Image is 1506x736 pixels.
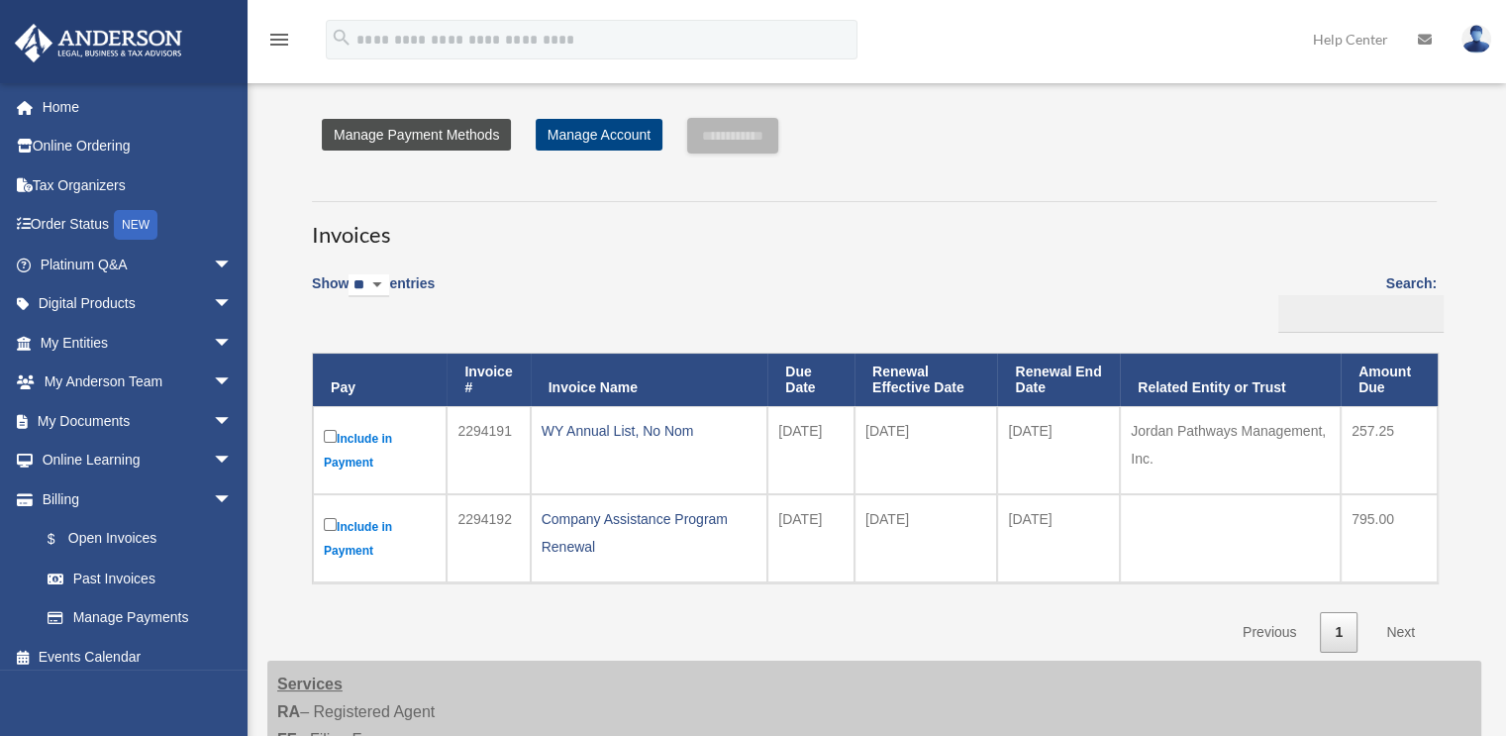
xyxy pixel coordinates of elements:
[997,494,1120,582] td: [DATE]
[1228,612,1311,653] a: Previous
[854,494,998,582] td: [DATE]
[1278,295,1444,333] input: Search:
[542,417,757,445] div: WY Annual List, No Nom
[324,514,436,563] label: Include in Payment
[331,27,352,49] i: search
[1371,612,1430,653] a: Next
[14,284,262,324] a: Digital Productsarrow_drop_down
[1120,406,1341,494] td: Jordan Pathways Management, Inc.
[9,24,188,62] img: Anderson Advisors Platinum Portal
[1341,406,1438,494] td: 257.25
[213,401,252,442] span: arrow_drop_down
[997,406,1120,494] td: [DATE]
[14,205,262,246] a: Order StatusNEW
[213,441,252,481] span: arrow_drop_down
[213,479,252,520] span: arrow_drop_down
[322,119,511,151] a: Manage Payment Methods
[14,323,262,363] a: My Entitiesarrow_drop_down
[854,354,998,407] th: Renewal Effective Date: activate to sort column ascending
[349,274,389,297] select: Showentries
[1341,494,1438,582] td: 795.00
[267,28,291,52] i: menu
[277,703,300,720] strong: RA
[14,441,262,480] a: Online Learningarrow_drop_down
[213,245,252,285] span: arrow_drop_down
[1341,354,1438,407] th: Amount Due: activate to sort column ascending
[14,87,262,127] a: Home
[997,354,1120,407] th: Renewal End Date: activate to sort column ascending
[1320,612,1357,653] a: 1
[1461,25,1491,53] img: User Pic
[14,479,252,519] a: Billingarrow_drop_down
[28,559,252,598] a: Past Invoices
[767,494,854,582] td: [DATE]
[277,676,343,692] strong: Services
[58,527,68,552] span: $
[447,494,530,582] td: 2294192
[28,598,252,638] a: Manage Payments
[312,201,1437,251] h3: Invoices
[854,406,998,494] td: [DATE]
[767,354,854,407] th: Due Date: activate to sort column ascending
[14,245,262,284] a: Platinum Q&Aarrow_drop_down
[213,284,252,325] span: arrow_drop_down
[14,127,262,166] a: Online Ordering
[313,354,447,407] th: Pay: activate to sort column descending
[114,210,157,240] div: NEW
[324,430,337,443] input: Include in Payment
[531,354,768,407] th: Invoice Name: activate to sort column ascending
[324,518,337,531] input: Include in Payment
[767,406,854,494] td: [DATE]
[28,519,243,560] a: $Open Invoices
[542,505,757,561] div: Company Assistance Program Renewal
[14,637,262,677] a: Events Calendar
[267,35,291,52] a: menu
[536,119,662,151] a: Manage Account
[1271,271,1437,333] label: Search:
[213,363,252,403] span: arrow_drop_down
[324,426,436,474] label: Include in Payment
[14,401,262,441] a: My Documentsarrow_drop_down
[447,354,530,407] th: Invoice #: activate to sort column ascending
[14,165,262,205] a: Tax Organizers
[447,406,530,494] td: 2294191
[213,323,252,364] span: arrow_drop_down
[14,363,262,402] a: My Anderson Teamarrow_drop_down
[1120,354,1341,407] th: Related Entity or Trust: activate to sort column ascending
[312,271,435,317] label: Show entries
